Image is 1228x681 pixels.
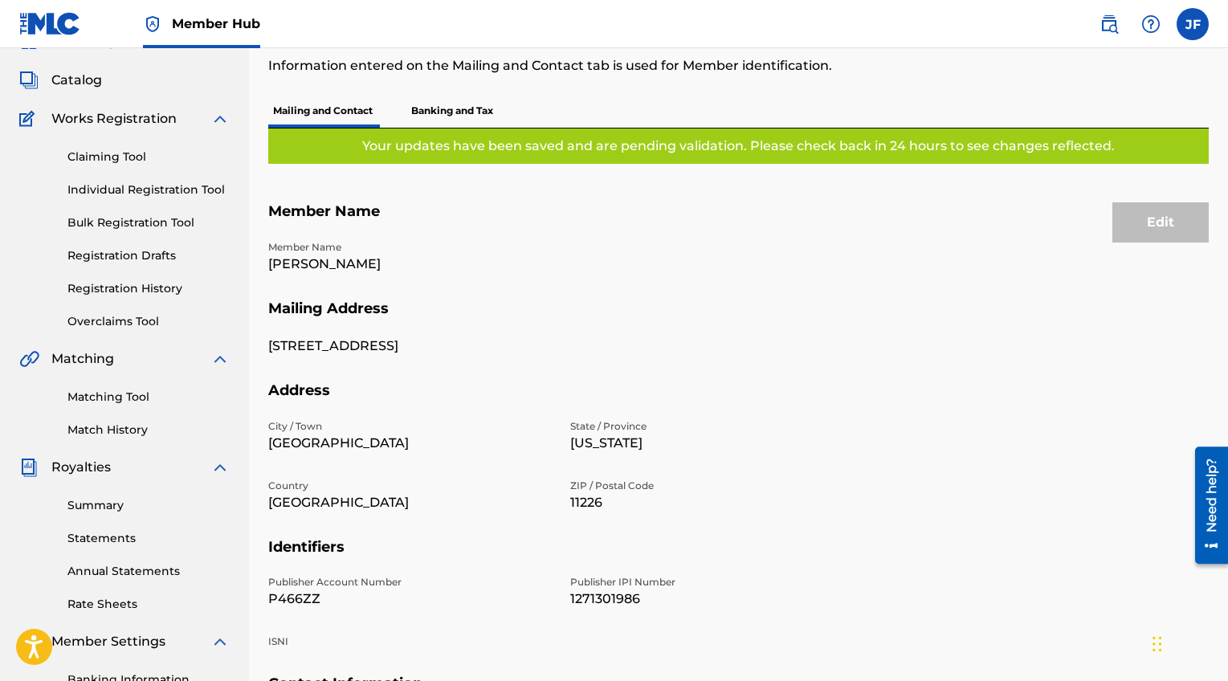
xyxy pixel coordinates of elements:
[210,632,230,651] img: expand
[268,538,1209,576] h5: Identifiers
[570,575,853,589] p: Publisher IPI Number
[1183,441,1228,570] iframe: Resource Center
[210,458,230,477] img: expand
[268,300,1209,337] h5: Mailing Address
[268,479,551,493] p: Country
[268,381,1209,419] h5: Address
[67,313,230,330] a: Overclaims Tool
[67,214,230,231] a: Bulk Registration Tool
[268,434,551,453] p: [GEOGRAPHIC_DATA]
[1177,8,1209,40] div: User Menu
[51,109,177,128] span: Works Registration
[268,419,551,434] p: City / Town
[143,14,162,34] img: Top Rightsholder
[1153,620,1162,668] div: Drag
[67,530,230,547] a: Statements
[268,336,551,356] p: [STREET_ADDRESS]
[67,247,230,264] a: Registration Drafts
[268,589,551,609] p: P466ZZ
[51,458,111,477] span: Royalties
[19,349,39,369] img: Matching
[67,596,230,613] a: Rate Sheets
[67,389,230,406] a: Matching Tool
[362,137,1115,156] p: Your updates have been saved and are pending validation. Please check back in 24 hours to see cha...
[51,632,165,651] span: Member Settings
[1141,14,1161,34] img: help
[67,149,230,165] a: Claiming Tool
[268,240,551,255] p: Member Name
[19,32,116,51] a: SummarySummary
[268,56,993,75] p: Information entered on the Mailing and Contact tab is used for Member identification.
[67,280,230,297] a: Registration History
[19,109,40,128] img: Works Registration
[67,497,230,514] a: Summary
[67,422,230,438] a: Match History
[268,575,551,589] p: Publisher Account Number
[67,563,230,580] a: Annual Statements
[1099,14,1119,34] img: search
[570,589,853,609] p: 1271301986
[570,434,853,453] p: [US_STATE]
[51,349,114,369] span: Matching
[268,634,551,649] p: ISNI
[19,71,39,90] img: Catalog
[1093,8,1125,40] a: Public Search
[172,14,260,33] span: Member Hub
[268,202,1209,240] h5: Member Name
[268,255,551,274] p: [PERSON_NAME]
[19,71,102,90] a: CatalogCatalog
[19,458,39,477] img: Royalties
[406,94,498,128] p: Banking and Tax
[1135,8,1167,40] div: Help
[570,479,853,493] p: ZIP / Postal Code
[51,71,102,90] span: Catalog
[268,94,377,128] p: Mailing and Contact
[67,181,230,198] a: Individual Registration Tool
[1148,604,1228,681] iframe: Chat Widget
[210,349,230,369] img: expand
[570,419,853,434] p: State / Province
[570,493,853,512] p: 11226
[210,109,230,128] img: expand
[268,493,551,512] p: [GEOGRAPHIC_DATA]
[19,12,81,35] img: MLC Logo
[19,632,39,651] img: Member Settings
